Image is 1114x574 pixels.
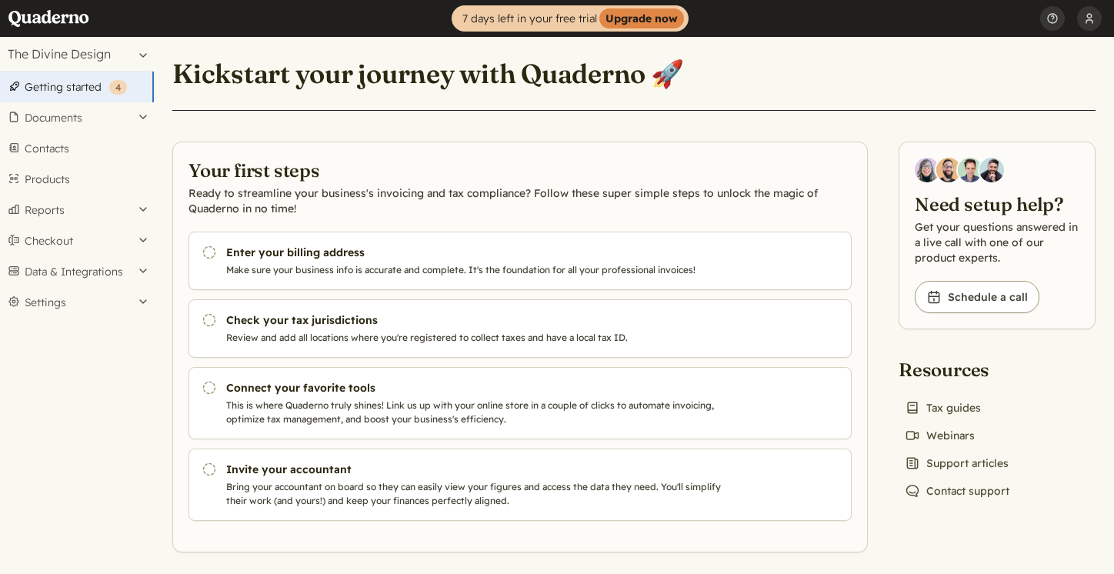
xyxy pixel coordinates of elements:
a: Schedule a call [915,281,1039,313]
h1: Kickstart your journey with Quaderno 🚀 [172,57,684,91]
a: Webinars [899,425,981,446]
h2: Your first steps [188,158,852,182]
h3: Check your tax jurisdictions [226,312,735,328]
a: 7 days left in your free trialUpgrade now [452,5,689,32]
img: Jairo Fumero, Account Executive at Quaderno [936,158,961,182]
p: Get your questions answered in a live call with one of our product experts. [915,219,1079,265]
img: Diana Carrasco, Account Executive at Quaderno [915,158,939,182]
p: Make sure your business info is accurate and complete. It's the foundation for all your professio... [226,263,735,277]
img: Javier Rubio, DevRel at Quaderno [979,158,1004,182]
span: 4 [115,82,121,93]
img: Ivo Oltmans, Business Developer at Quaderno [958,158,982,182]
a: Contact support [899,480,1016,502]
a: Invite your accountant Bring your accountant on board so they can easily view your figures and ac... [188,449,852,521]
p: Bring your accountant on board so they can easily view your figures and access the data they need... [226,480,735,508]
h3: Invite your accountant [226,462,735,477]
p: Ready to streamline your business's invoicing and tax compliance? Follow these super simple steps... [188,185,852,216]
h3: Enter your billing address [226,245,735,260]
a: Enter your billing address Make sure your business info is accurate and complete. It's the founda... [188,232,852,290]
h2: Need setup help? [915,192,1079,216]
h3: Connect your favorite tools [226,380,735,395]
p: Review and add all locations where you're registered to collect taxes and have a local tax ID. [226,331,735,345]
p: This is where Quaderno truly shines! Link us up with your online store in a couple of clicks to a... [226,399,735,426]
a: Connect your favorite tools This is where Quaderno truly shines! Link us up with your online stor... [188,367,852,439]
a: Tax guides [899,397,987,419]
strong: Upgrade now [599,8,684,28]
h2: Resources [899,357,1016,382]
a: Check your tax jurisdictions Review and add all locations where you're registered to collect taxe... [188,299,852,358]
a: Support articles [899,452,1015,474]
